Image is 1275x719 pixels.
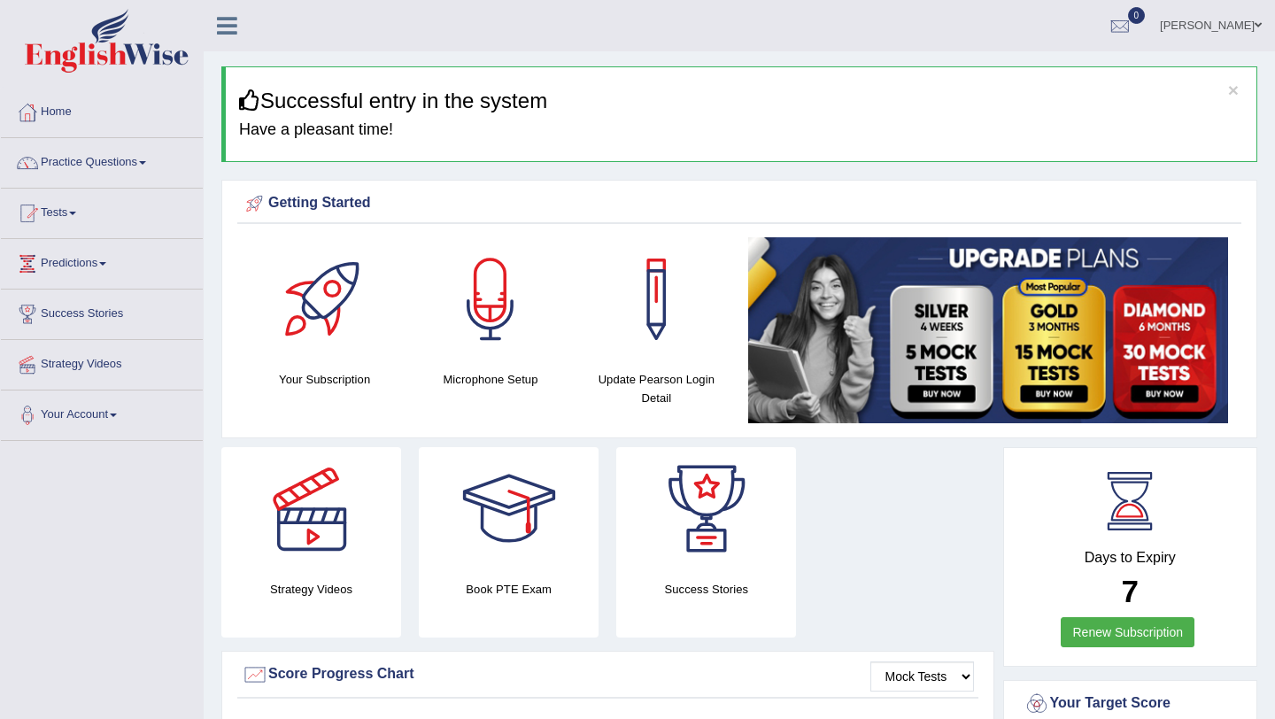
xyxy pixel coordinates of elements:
[1024,550,1238,566] h4: Days to Expiry
[1228,81,1239,99] button: ×
[616,580,796,599] h4: Success Stories
[419,580,599,599] h4: Book PTE Exam
[1,138,203,182] a: Practice Questions
[251,370,398,389] h4: Your Subscription
[416,370,564,389] h4: Microphone Setup
[748,237,1228,423] img: small5.jpg
[583,370,730,407] h4: Update Pearson Login Detail
[1,189,203,233] a: Tests
[1061,617,1194,647] a: Renew Subscription
[242,661,974,688] div: Score Progress Chart
[239,121,1243,139] h4: Have a pleasant time!
[1,290,203,334] a: Success Stories
[1,88,203,132] a: Home
[221,580,401,599] h4: Strategy Videos
[1128,7,1146,24] span: 0
[1,390,203,435] a: Your Account
[239,89,1243,112] h3: Successful entry in the system
[1024,691,1238,717] div: Your Target Score
[1122,574,1139,608] b: 7
[1,340,203,384] a: Strategy Videos
[1,239,203,283] a: Predictions
[242,190,1237,217] div: Getting Started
